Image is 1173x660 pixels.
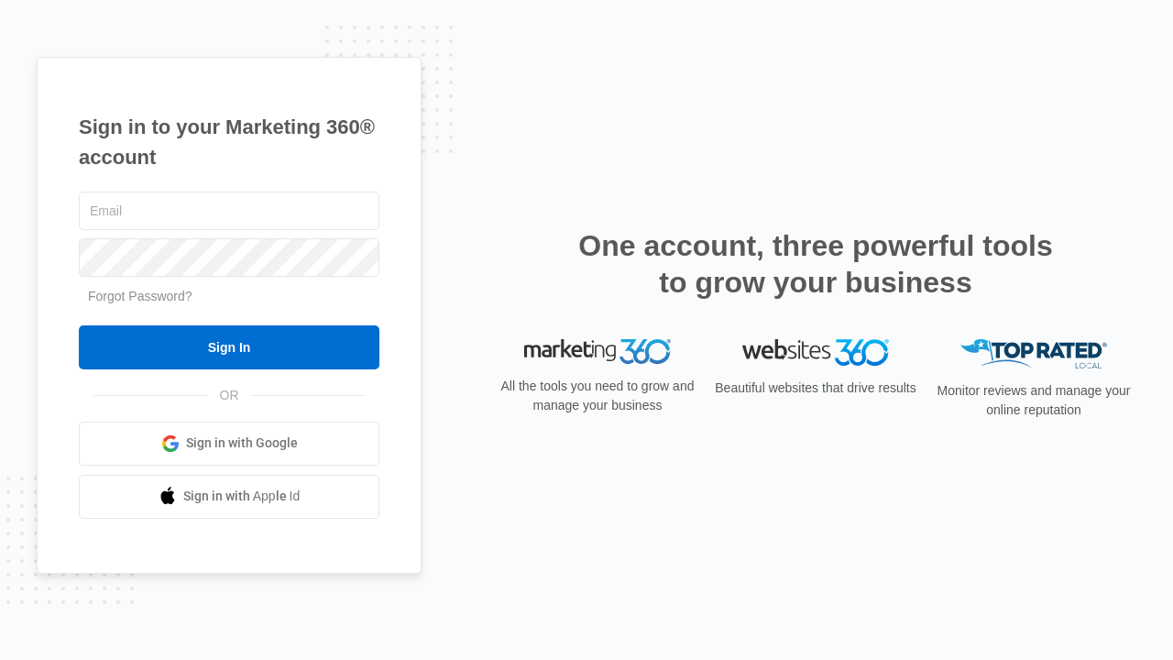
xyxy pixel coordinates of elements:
[495,377,700,415] p: All the tools you need to grow and manage your business
[183,487,301,506] span: Sign in with Apple Id
[960,339,1107,369] img: Top Rated Local
[713,379,918,398] p: Beautiful websites that drive results
[931,381,1136,420] p: Monitor reviews and manage your online reputation
[79,112,379,172] h1: Sign in to your Marketing 360® account
[524,339,671,365] img: Marketing 360
[742,339,889,366] img: Websites 360
[207,386,252,405] span: OR
[573,227,1058,301] h2: One account, three powerful tools to grow your business
[79,325,379,369] input: Sign In
[88,289,192,303] a: Forgot Password?
[186,434,298,453] span: Sign in with Google
[79,192,379,230] input: Email
[79,422,379,466] a: Sign in with Google
[79,475,379,519] a: Sign in with Apple Id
